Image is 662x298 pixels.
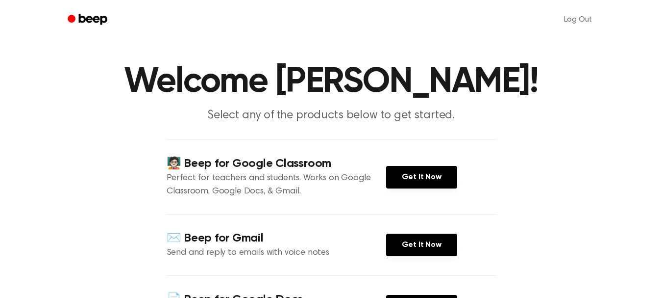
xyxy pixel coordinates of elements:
p: Send and reply to emails with voice notes [167,246,386,260]
a: Beep [61,10,116,29]
h1: Welcome [PERSON_NAME]! [80,64,582,100]
p: Perfect for teachers and students. Works on Google Classroom, Google Docs, & Gmail. [167,172,386,198]
h4: 🧑🏻‍🏫 Beep for Google Classroom [167,156,386,172]
a: Get It Now [386,234,457,256]
p: Select any of the products below to get started. [143,108,519,124]
a: Log Out [554,8,602,31]
h4: ✉️ Beep for Gmail [167,230,386,246]
a: Get It Now [386,166,457,189]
